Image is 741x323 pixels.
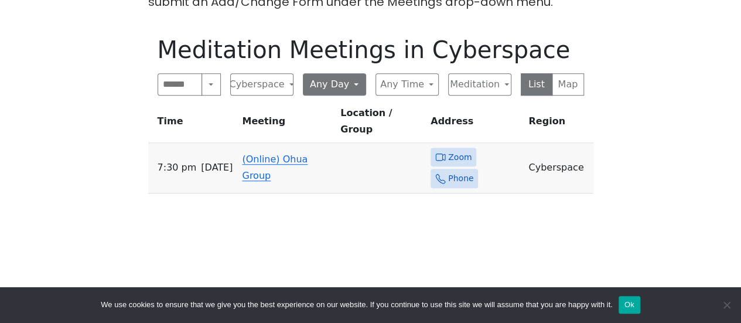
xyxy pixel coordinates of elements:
button: Ok [619,296,640,314]
button: Any Day [303,73,366,96]
button: Search [202,73,220,96]
button: Meditation [448,73,511,96]
span: Zoom [448,150,472,165]
th: Location / Group [336,105,426,143]
button: Any Time [375,73,439,96]
span: 7:30 PM [158,159,197,176]
span: We use cookies to ensure that we give you the best experience on our website. If you continue to ... [101,299,612,311]
th: Time [148,105,238,143]
span: [DATE] [201,159,233,176]
span: Phone [448,171,473,186]
button: List [521,73,553,96]
th: Address [426,105,524,143]
button: Cyberspace [230,73,293,96]
a: (Online) Ohua Group [242,154,308,181]
td: Cyberspace [524,143,593,193]
input: Search [158,73,203,96]
span: No [720,299,732,311]
th: Region [524,105,593,143]
button: Map [552,73,584,96]
th: Meeting [237,105,336,143]
h1: Meditation Meetings in Cyberspace [158,36,584,64]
